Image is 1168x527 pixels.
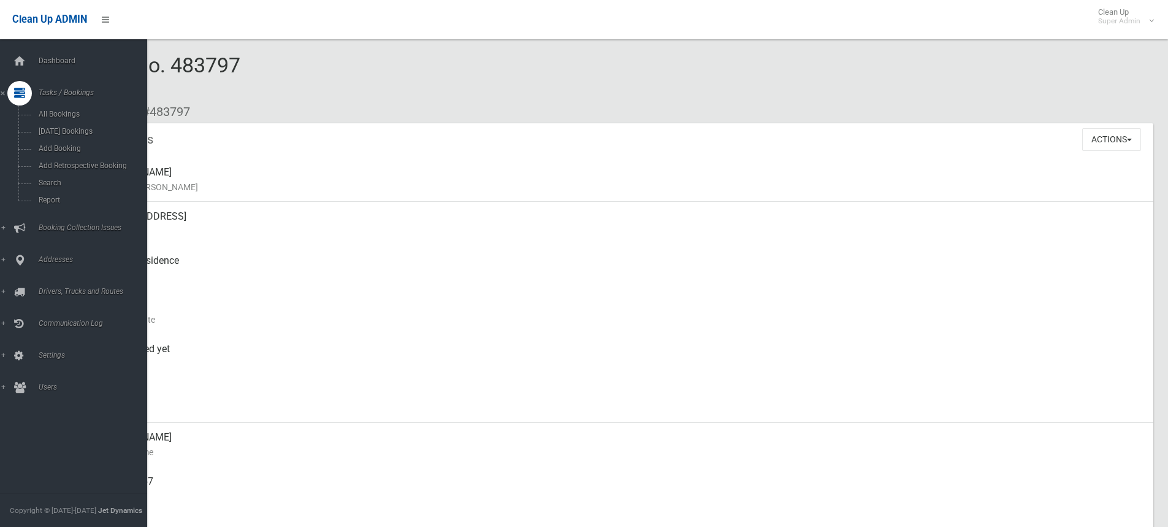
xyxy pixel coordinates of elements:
li: #483797 [134,101,190,123]
span: Search [35,179,146,187]
span: Booking No. 483797 [54,53,240,101]
small: Collected At [98,356,1143,371]
span: Add Retrospective Booking [35,161,146,170]
span: Drivers, Trucks and Routes [35,287,156,296]
small: Super Admin [1098,17,1140,26]
strong: Jet Dynamics [98,506,142,515]
small: Mobile [98,489,1143,504]
div: Front of Residence [98,246,1143,290]
small: Pickup Point [98,268,1143,283]
div: 0422969267 [98,467,1143,511]
div: [PERSON_NAME] [98,158,1143,202]
small: Name of [PERSON_NAME] [98,180,1143,194]
span: Report [35,196,146,204]
span: Clean Up ADMIN [12,13,87,25]
small: Collection Date [98,312,1143,327]
small: Address [98,224,1143,239]
span: Communication Log [35,319,156,328]
span: Dashboard [35,56,156,65]
div: [STREET_ADDRESS] [98,202,1143,246]
small: Zone [98,401,1143,415]
span: Add Booking [35,144,146,153]
span: Booking Collection Issues [35,223,156,232]
span: Users [35,383,156,391]
span: [DATE] Bookings [35,127,146,136]
span: Settings [35,351,156,360]
div: [DATE] [98,379,1143,423]
span: Copyright © [DATE]-[DATE] [10,506,96,515]
div: [DATE] [98,290,1143,334]
small: Contact Name [98,445,1143,460]
button: Actions [1082,128,1141,151]
div: [PERSON_NAME] [98,423,1143,467]
div: Not collected yet [98,334,1143,379]
span: All Bookings [35,110,146,118]
span: Addresses [35,255,156,264]
span: Clean Up [1092,7,1153,26]
span: Tasks / Bookings [35,88,156,97]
